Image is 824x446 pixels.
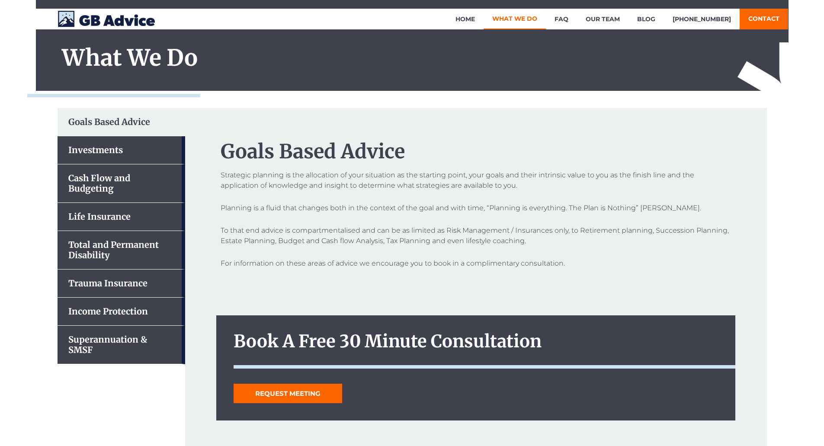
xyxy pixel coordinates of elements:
[58,326,185,364] div: Superannuation & SMSF
[221,142,731,161] h2: Goals Based Advice
[255,390,321,397] span: Request Meeting
[484,9,546,29] a: What We Do
[58,164,185,203] div: Cash Flow and Budgeting
[577,9,628,29] a: Our Team
[221,258,731,269] p: For information on these areas of advice we encourage you to book in a complimentary consultation.
[234,333,735,350] h2: Book A Free 30 Minute Consultation
[221,225,731,246] p: To that end advice is compartmentalised and can be as limited as Risk Management / Insurances onl...
[664,9,740,29] a: [PHONE_NUMBER]
[58,231,185,270] div: Total and Permanent Disability
[58,270,185,298] div: Trauma Insurance
[234,384,342,403] a: Request Meeting
[628,9,664,29] a: Blog
[546,9,577,29] a: FAQ
[221,170,731,191] p: Strategic planning is the allocation of your situation as the starting point, your goals and thei...
[58,203,185,231] div: Life Insurance
[58,136,185,164] div: Investments
[737,42,805,151] img: asterisk-icon
[221,203,731,213] p: Planning is a fluid that changes both in the context of the goal and with time, “Planning is ever...
[740,9,788,29] a: Contact
[62,47,780,69] h1: What We Do
[58,298,185,326] div: Income Protection
[447,9,484,29] a: Home
[58,108,185,136] div: Goals Based Advice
